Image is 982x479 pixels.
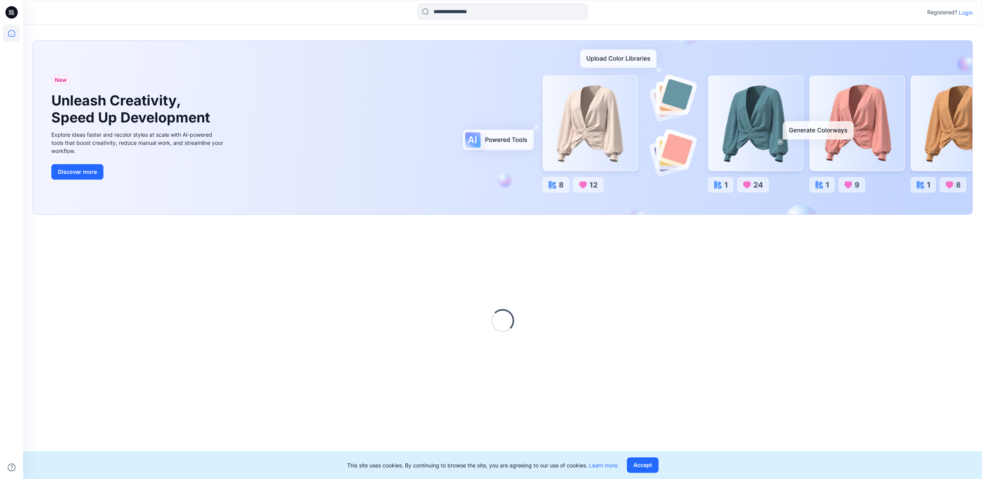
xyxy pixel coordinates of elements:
[51,92,213,126] h1: Unleash Creativity, Speed Up Development
[55,75,67,85] span: New
[51,164,103,180] button: Discover more
[589,462,618,469] a: Learn more
[51,164,225,180] a: Discover more
[959,8,973,17] p: Login
[627,457,659,473] button: Accept
[927,8,957,17] p: Registered?
[51,131,225,155] div: Explore ideas faster and recolor styles at scale with AI-powered tools that boost creativity, red...
[347,461,618,469] p: This site uses cookies. By continuing to browse the site, you are agreeing to our use of cookies.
